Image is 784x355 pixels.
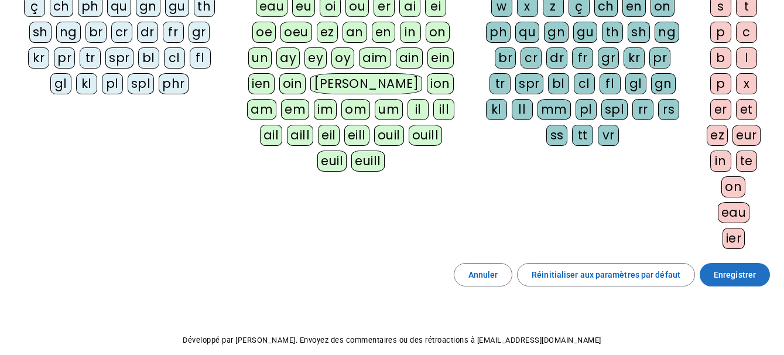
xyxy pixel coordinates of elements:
div: am [247,99,276,120]
span: Annuler [468,268,498,282]
div: bl [138,47,159,69]
div: em [281,99,309,120]
div: sh [29,22,52,43]
div: im [314,99,337,120]
div: dr [546,47,567,69]
div: dr [137,22,158,43]
div: kr [624,47,645,69]
div: rr [632,99,653,120]
div: gn [651,73,676,94]
div: qu [515,22,539,43]
div: aim [359,47,391,69]
div: phr [159,73,189,94]
div: bl [548,73,569,94]
div: un [248,47,272,69]
div: fl [600,73,621,94]
div: kl [486,99,507,120]
div: en [372,22,395,43]
div: x [736,73,757,94]
div: rs [658,99,679,120]
div: c [736,22,757,43]
div: gr [598,47,619,69]
div: ng [56,22,81,43]
div: oin [279,73,306,94]
div: ouill [409,125,442,146]
div: l [736,47,757,69]
div: spl [128,73,155,94]
div: ein [427,47,454,69]
span: Réinitialiser aux paramètres par défaut [532,268,680,282]
div: tt [572,125,593,146]
div: cr [111,22,132,43]
div: ain [396,47,423,69]
div: eill [344,125,369,146]
div: gu [573,22,597,43]
div: p [710,73,731,94]
div: eil [318,125,340,146]
div: ouil [374,125,404,146]
div: [PERSON_NAME] [310,73,422,94]
div: fr [572,47,593,69]
div: gl [50,73,71,94]
div: spr [515,73,543,94]
div: pl [576,99,597,120]
div: pr [54,47,75,69]
div: cl [164,47,185,69]
div: aill [287,125,313,146]
div: euil [317,151,347,172]
div: tr [489,73,511,94]
div: eur [732,125,761,146]
div: b [710,47,731,69]
div: ez [317,22,338,43]
div: euill [351,151,384,172]
div: oy [331,47,354,69]
div: te [736,151,757,172]
div: ail [260,125,283,146]
span: Enregistrer [714,268,756,282]
div: mm [537,99,571,120]
div: spr [105,47,133,69]
button: Enregistrer [700,263,770,286]
div: ez [707,125,728,146]
div: gn [544,22,569,43]
div: spl [601,99,628,120]
div: fl [190,47,211,69]
div: cl [574,73,595,94]
div: um [375,99,403,120]
div: ss [546,125,567,146]
div: eau [718,202,750,223]
div: ey [304,47,327,69]
div: fr [163,22,184,43]
div: on [721,176,745,197]
div: ien [248,73,275,94]
div: on [426,22,450,43]
div: tr [80,47,101,69]
div: ng [655,22,679,43]
div: ay [276,47,300,69]
div: cr [521,47,542,69]
div: th [602,22,623,43]
div: br [85,22,107,43]
div: in [400,22,421,43]
div: in [710,151,731,172]
div: om [341,99,370,120]
div: p [710,22,731,43]
div: il [408,99,429,120]
div: oe [252,22,276,43]
p: Développé par [PERSON_NAME]. Envoyez des commentaires ou des rétroactions à [EMAIL_ADDRESS][DOMAI... [9,333,775,347]
div: pr [649,47,670,69]
div: ier [723,228,745,249]
div: br [495,47,516,69]
div: er [710,99,731,120]
div: kl [76,73,97,94]
div: oeu [280,22,312,43]
div: ph [486,22,511,43]
div: gl [625,73,646,94]
div: an [343,22,367,43]
div: pl [102,73,123,94]
button: Annuler [454,263,513,286]
div: ion [427,73,454,94]
div: ill [433,99,454,120]
div: ll [512,99,533,120]
div: et [736,99,757,120]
